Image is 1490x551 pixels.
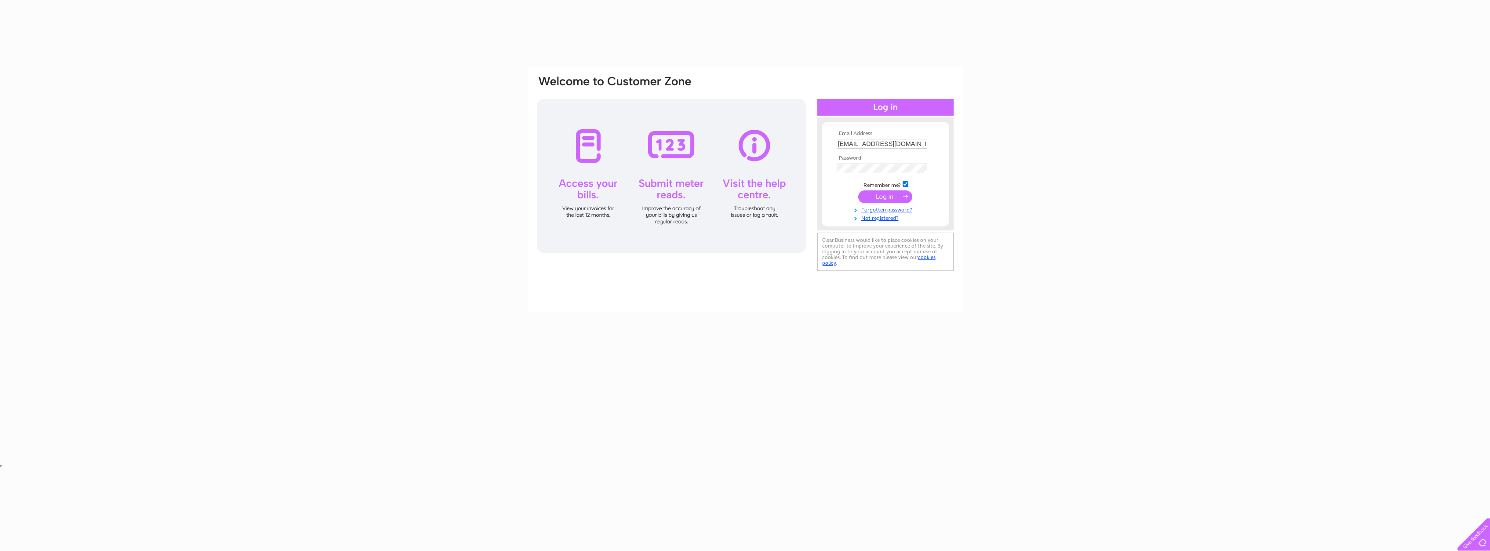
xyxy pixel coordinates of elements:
[834,180,936,189] td: Remember me?
[822,254,936,266] a: cookies policy
[837,205,936,213] a: Forgotten password?
[834,131,936,137] th: Email Address:
[817,233,954,271] div: Clear Business would like to place cookies on your computer to improve your experience of the sit...
[834,155,936,161] th: Password:
[858,190,912,203] input: Submit
[837,213,936,222] a: Not registered?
